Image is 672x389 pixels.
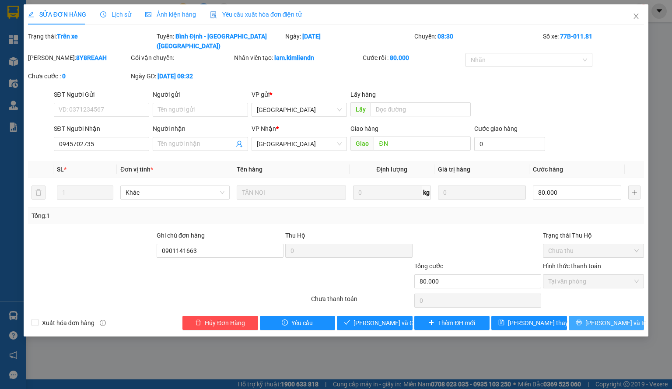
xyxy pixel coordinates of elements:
[585,318,647,328] span: [PERSON_NAME] và In
[498,319,504,326] span: save
[54,124,149,133] div: SĐT Người Nhận
[422,186,431,200] span: kg
[156,32,284,51] div: Tuyến:
[153,124,248,133] div: Người nhận
[100,320,106,326] span: info-circle
[548,275,639,288] span: Tại văn phòng
[210,11,217,18] img: icon
[438,166,470,173] span: Giá trị hàng
[210,11,302,18] span: Yêu cầu xuất hóa đơn điện tử
[182,316,258,330] button: deleteHủy Đơn Hàng
[260,316,336,330] button: exclamation-circleYêu cầu
[302,33,321,40] b: [DATE]
[371,102,471,116] input: Dọc đường
[474,125,518,132] label: Cước giao hàng
[131,71,232,81] div: Ngày GD:
[100,11,131,18] span: Lịch sử
[236,140,243,147] span: user-add
[413,32,542,51] div: Chuyến:
[285,232,305,239] span: Thu Hộ
[28,11,86,18] span: SỬA ĐƠN HÀNG
[205,318,245,328] span: Hủy Đơn Hàng
[31,186,45,200] button: delete
[414,263,443,270] span: Tổng cước
[195,319,201,326] span: delete
[310,294,413,309] div: Chưa thanh toán
[560,33,592,40] b: 77B-011.81
[28,11,34,18] span: edit
[363,53,464,63] div: Cước rồi :
[157,73,193,80] b: [DATE] 08:32
[350,102,371,116] span: Lấy
[38,318,98,328] span: Xuất hóa đơn hàng
[633,13,640,20] span: close
[284,32,413,51] div: Ngày:
[27,32,156,51] div: Trạng thái:
[543,263,601,270] label: Hình thức thanh toán
[576,319,582,326] span: printer
[569,316,644,330] button: printer[PERSON_NAME] và In
[428,319,434,326] span: plus
[508,318,578,328] span: [PERSON_NAME] thay đổi
[237,166,262,173] span: Tên hàng
[237,186,346,200] input: VD: Bàn, Ghế
[628,186,640,200] button: plus
[62,73,66,80] b: 0
[31,211,260,221] div: Tổng: 1
[282,319,288,326] span: exclamation-circle
[157,232,205,239] label: Ghi chú đơn hàng
[350,91,376,98] span: Lấy hàng
[337,316,413,330] button: check[PERSON_NAME] và Giao hàng
[57,33,78,40] b: Trên xe
[100,11,106,18] span: clock-circle
[28,53,129,63] div: [PERSON_NAME]:
[542,32,645,51] div: Số xe:
[374,137,471,151] input: Dọc đường
[438,318,475,328] span: Thêm ĐH mới
[28,71,129,81] div: Chưa cước :
[350,137,374,151] span: Giao
[234,53,361,63] div: Nhân viên tạo:
[438,186,526,200] input: 0
[350,125,378,132] span: Giao hàng
[274,54,314,61] b: lam.kimliendn
[157,33,267,49] b: Bình Định - [GEOGRAPHIC_DATA] ([GEOGRAPHIC_DATA])
[548,244,639,257] span: Chưa thu
[291,318,313,328] span: Yêu cầu
[57,166,64,173] span: SL
[257,137,342,151] span: Đà Nẵng
[533,166,563,173] span: Cước hàng
[491,316,567,330] button: save[PERSON_NAME] thay đổi
[252,90,347,99] div: VP gửi
[145,11,196,18] span: Ảnh kiện hàng
[76,54,107,61] b: 8Y8REAAH
[344,319,350,326] span: check
[131,53,232,63] div: Gói vận chuyển:
[390,54,409,61] b: 80.000
[252,125,276,132] span: VP Nhận
[153,90,248,99] div: Người gửi
[126,186,224,199] span: Khác
[353,318,437,328] span: [PERSON_NAME] và Giao hàng
[543,231,644,240] div: Trạng thái Thu Hộ
[54,90,149,99] div: SĐT Người Gửi
[257,103,342,116] span: Bình Định
[376,166,407,173] span: Định lượng
[624,4,648,29] button: Close
[157,244,283,258] input: Ghi chú đơn hàng
[145,11,151,18] span: picture
[120,166,153,173] span: Đơn vị tính
[437,33,453,40] b: 08:30
[474,137,545,151] input: Cước giao hàng
[414,316,490,330] button: plusThêm ĐH mới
